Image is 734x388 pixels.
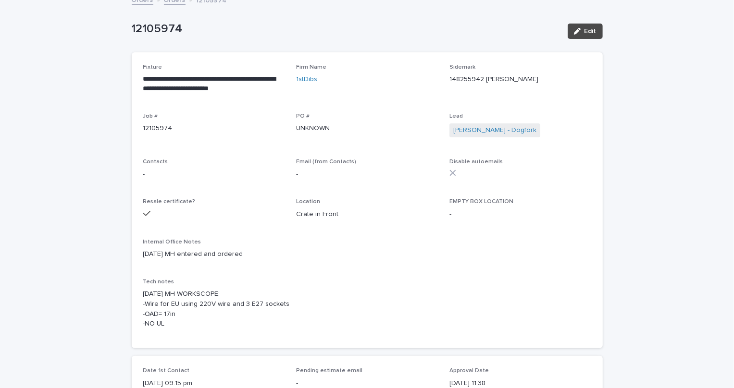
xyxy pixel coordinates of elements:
[296,74,317,85] a: 1stDibs
[296,113,310,119] span: PO #
[296,159,356,165] span: Email (from Contacts)
[143,368,190,374] span: Date 1st Contact
[143,170,285,180] p: -
[449,159,503,165] span: Disable autoemails
[143,279,174,285] span: Tech notes
[449,113,463,119] span: Lead
[296,368,362,374] span: Pending estimate email
[449,64,475,70] span: Sidemark
[143,64,162,70] span: Fixture
[143,113,158,119] span: Job #
[568,24,603,39] button: Edit
[132,22,560,36] p: 12105974
[296,209,438,219] p: Crate in Front
[296,123,438,133] p: UNKNOWN
[143,123,285,133] p: 12105974
[449,74,591,85] p: 148255942 [PERSON_NAME]
[449,368,489,374] span: Approval Date
[449,209,591,219] p: -
[296,64,326,70] span: Firm Name
[143,239,201,245] span: Internal Office Notes
[296,170,438,180] p: -
[143,199,196,205] span: Resale certificate?
[296,199,320,205] span: Location
[585,28,597,35] span: Edit
[143,249,591,259] p: [DATE] MH entered and ordered
[143,289,591,329] p: [DATE] MH WORKSCOPE: -Wire for EU using 220V wire and 3 E27 sockets -OAD= 17in -NO UL
[453,125,536,135] a: [PERSON_NAME] - Dogfork
[449,199,513,205] span: EMPTY BOX LOCATION
[143,159,168,165] span: Contacts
